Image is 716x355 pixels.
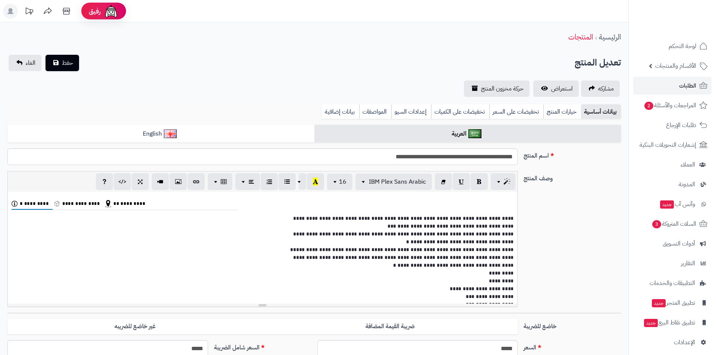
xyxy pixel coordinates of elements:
span: جديد [644,319,658,327]
label: وصف المنتج [521,171,624,183]
img: العربية [468,129,481,138]
a: English [7,125,314,143]
a: التطبيقات والخدمات [633,274,712,292]
span: جديد [660,200,674,209]
span: حفظ [62,58,73,67]
a: وآتس آبجديد [633,195,712,213]
a: طلبات الإرجاع [633,116,712,134]
a: العربية [314,125,621,143]
span: حركة مخزون المنتج [481,84,524,93]
a: بيانات إضافية [322,104,359,119]
a: إعدادات السيو [391,104,431,119]
a: الإعدادات [633,333,712,351]
a: التقارير [633,254,712,272]
span: 2 [644,102,653,110]
a: خيارات المنتج [543,104,581,119]
a: المدونة [633,175,712,193]
label: خاضع للضريبة [521,319,624,331]
span: 3 [652,220,661,228]
a: مشاركه [581,80,620,97]
label: اسم المنتج [521,148,624,160]
a: المواصفات [359,104,391,119]
span: التقارير [681,258,695,269]
span: استعراض [551,84,573,93]
span: إشعارات التحويلات البنكية [640,140,696,150]
label: غير خاضع للضريبه [7,319,263,334]
a: بيانات أساسية [581,104,621,119]
a: المنتجات [568,31,593,42]
a: تطبيق المتجرجديد [633,294,712,312]
span: الأقسام والمنتجات [655,61,696,71]
h2: تعديل المنتج [575,55,621,70]
span: 16 [339,177,346,186]
span: وآتس آب [659,199,695,209]
a: تخفيضات على الكميات [431,104,489,119]
span: المدونة [679,179,695,190]
span: طلبات الإرجاع [666,120,696,130]
button: 16 [327,174,352,190]
span: الطلبات [679,80,696,91]
a: تطبيق نقاط البيعجديد [633,314,712,332]
span: مشاركه [598,84,614,93]
span: الغاء [26,58,35,67]
a: أدوات التسويق [633,235,712,253]
span: لوحة التحكم [669,41,696,51]
button: حفظ [45,55,79,71]
a: الطلبات [633,77,712,95]
a: الرئيسية [599,31,621,42]
span: تطبيق نقاط البيع [643,317,695,328]
span: تطبيق المتجر [651,298,695,308]
img: ai-face.png [104,4,119,19]
a: لوحة التحكم [633,37,712,55]
span: الإعدادات [674,337,695,348]
a: المراجعات والأسئلة2 [633,96,712,114]
span: رفيق [89,7,101,16]
span: أدوات التسويق [663,238,695,249]
label: ضريبة القيمة المضافة [263,319,518,334]
button: IBM Plex Sans Arabic [355,174,432,190]
span: التطبيقات والخدمات [650,278,695,288]
span: العملاء [681,159,695,170]
a: تخفيضات على السعر [489,104,543,119]
span: IBM Plex Sans Arabic [369,177,426,186]
span: جديد [652,299,666,307]
span: المراجعات والأسئلة [644,100,696,111]
label: السعر شامل الضريبة [211,340,314,352]
img: English [164,129,177,138]
img: logo-2.png [665,6,709,21]
label: السعر [521,340,624,352]
a: استعراض [533,80,579,97]
a: تحديثات المنصة [20,4,38,20]
a: العملاء [633,156,712,174]
a: إشعارات التحويلات البنكية [633,136,712,154]
span: السلات المتروكة [651,219,696,229]
a: الغاء [9,55,41,71]
a: حركة مخزون المنتج [464,80,530,97]
a: السلات المتروكة3 [633,215,712,233]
